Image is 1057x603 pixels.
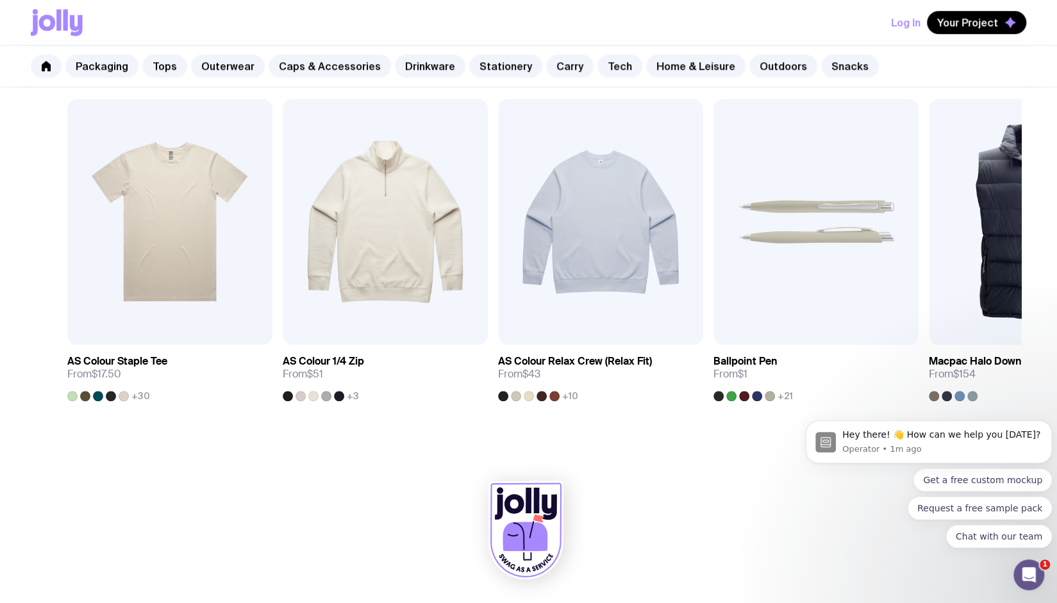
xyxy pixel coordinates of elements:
[142,54,187,78] a: Tops
[929,368,976,381] span: From
[562,391,578,401] span: +10
[131,391,150,401] span: +30
[597,54,642,78] a: Tech
[347,391,359,401] span: +3
[953,367,976,381] span: $154
[469,54,542,78] a: Stationery
[67,355,167,368] h3: AS Colour Staple Tee
[646,54,745,78] a: Home & Leisure
[821,54,879,78] a: Snacks
[927,11,1026,34] button: Your Project
[937,16,998,29] span: Your Project
[1040,559,1050,570] span: 1
[283,355,364,368] h3: AS Colour 1/4 Zip
[67,345,272,401] a: AS Colour Staple TeeFrom$17.50+30
[801,380,1057,568] iframe: Intercom notifications message
[65,54,138,78] a: Packaging
[283,368,323,381] span: From
[749,54,817,78] a: Outdoors
[522,367,540,381] span: $43
[713,355,778,368] h3: Ballpoint Pen
[283,345,488,401] a: AS Colour 1/4 ZipFrom$51+3
[713,345,919,401] a: Ballpoint PenFrom$1+21
[891,11,920,34] button: Log In
[395,54,465,78] a: Drinkware
[929,355,1045,368] h3: Macpac Halo Down Vest
[498,368,540,381] span: From
[92,367,121,381] span: $17.50
[546,54,594,78] a: Carry
[713,368,747,381] span: From
[738,367,747,381] span: $1
[191,54,265,78] a: Outerwear
[778,391,793,401] span: +21
[498,355,652,368] h3: AS Colour Relax Crew (Relax Fit)
[67,368,121,381] span: From
[1013,559,1044,590] iframe: Intercom live chat
[498,345,703,401] a: AS Colour Relax Crew (Relax Fit)From$43+10
[307,367,323,381] span: $51
[269,54,391,78] a: Caps & Accessories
